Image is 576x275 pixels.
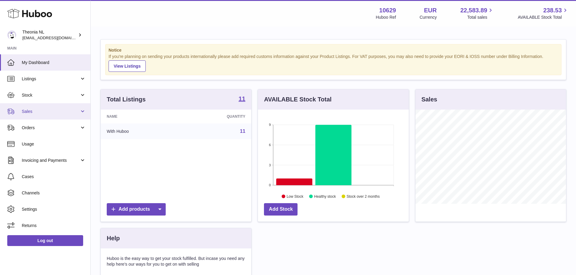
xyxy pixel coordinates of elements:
span: My Dashboard [22,60,86,66]
a: 238.53 AVAILABLE Stock Total [518,6,569,20]
text: Stock over 2 months [347,194,380,198]
text: Healthy stock [314,194,336,198]
span: Invoicing and Payments [22,158,80,163]
span: Sales [22,109,80,114]
text: 3 [269,163,271,167]
span: Channels [22,190,86,196]
strong: Notice [109,47,558,53]
div: Theonia NL [22,29,77,41]
span: [EMAIL_ADDRESS][DOMAIN_NAME] [22,35,89,40]
h3: Sales [421,95,437,104]
a: 11 [240,129,246,134]
text: 0 [269,183,271,187]
span: Cases [22,174,86,180]
span: 238.53 [543,6,562,14]
strong: 10629 [379,6,396,14]
span: Listings [22,76,80,82]
strong: EUR [424,6,437,14]
div: Huboo Ref [376,14,396,20]
a: Log out [7,235,83,246]
h3: Help [107,234,120,242]
span: 22,583.89 [460,6,487,14]
div: If you're planning on sending your products internationally please add required customs informati... [109,54,558,72]
p: Huboo is the easy way to get your stock fulfilled. But incase you need any help here's our ways f... [107,256,245,267]
span: Stock [22,92,80,98]
img: info@wholesomegoods.eu [7,30,16,40]
text: Low Stock [287,194,304,198]
a: 22,583.89 Total sales [460,6,494,20]
h3: Total Listings [107,95,146,104]
span: Total sales [467,14,494,20]
span: Settings [22,206,86,212]
h3: AVAILABLE Stock Total [264,95,331,104]
a: View Listings [109,60,146,72]
a: Add Stock [264,203,298,216]
span: Orders [22,125,80,131]
text: 6 [269,143,271,147]
a: 11 [239,96,245,103]
td: With Huboo [101,123,180,139]
span: AVAILABLE Stock Total [518,14,569,20]
text: 9 [269,123,271,126]
a: Add products [107,203,166,216]
span: Usage [22,141,86,147]
span: Returns [22,223,86,229]
div: Currency [420,14,437,20]
strong: 11 [239,96,245,102]
th: Quantity [180,110,251,123]
th: Name [101,110,180,123]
